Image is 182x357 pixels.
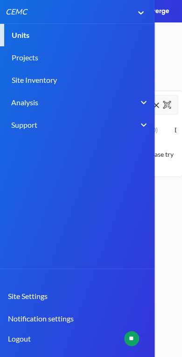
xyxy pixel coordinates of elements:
img: downArrow.svg [138,97,149,108]
div: CEMC [6,6,138,17]
span: Analysis [11,96,38,108]
span: Logout [8,328,124,350]
span: Support [11,119,37,131]
img: downArrow.svg [138,119,149,131]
